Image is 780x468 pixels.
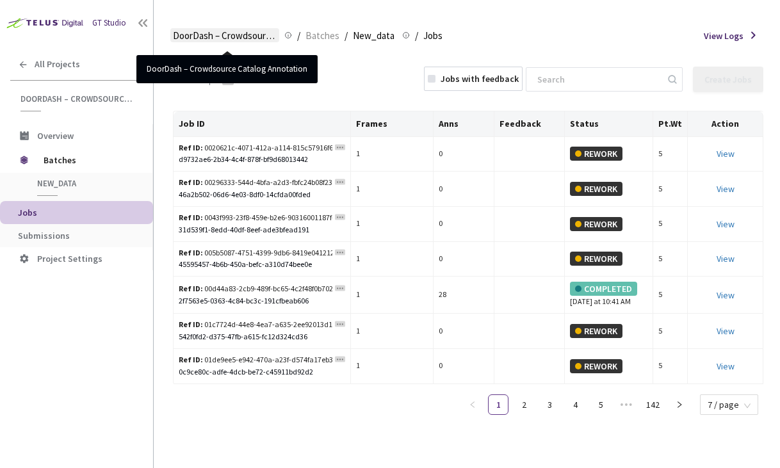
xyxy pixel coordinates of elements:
th: Status [565,111,653,137]
div: 45595457-4b6b-450a-befc-a310d74bee0e [179,259,345,271]
div: REWORK [570,147,622,161]
div: REWORK [570,182,622,196]
div: d9732ae6-2b34-4c4f-878f-bf9d68013442 [179,154,345,166]
a: View [717,218,735,230]
li: Next 5 Pages [616,394,637,415]
a: View [717,183,735,195]
div: 990 Jobs [241,73,275,86]
div: 0c9ce80c-adfe-4dcb-be72-c45911bd92d2 [179,366,345,378]
td: 5 [653,207,688,242]
th: Pt.Wt [653,111,688,137]
div: 0020621c-4071-412a-a114-815c57916f63-retina-large [179,142,332,154]
div: [DATE] at 10:41 AM [570,282,647,308]
td: 0 [434,349,494,384]
td: 1 [351,207,434,242]
b: Ref ID: [179,319,203,329]
td: 5 [653,137,688,172]
li: / [297,28,300,44]
b: Ref ID: [179,284,203,293]
div: COMPLETED [570,282,637,296]
li: 2 [514,394,534,415]
button: left [462,394,483,415]
td: 1 [351,137,434,172]
span: DoorDash – Crowdsource Catalog Annotation [20,93,135,104]
div: Create Jobs [704,74,752,85]
span: New_data [353,28,394,44]
div: REWORK [570,217,622,231]
td: 0 [434,314,494,349]
td: 5 [653,349,688,384]
th: Anns [434,111,494,137]
span: Batches [305,28,339,44]
a: 4 [565,395,585,414]
div: 0043f993-23f8-459e-b2e6-90316001187f-retina-large [179,212,332,224]
span: DoorDash – Crowdsource Catalog Annotation [173,28,277,44]
div: Jobs with feedback [441,72,519,85]
td: 0 [434,207,494,242]
b: Ref ID: [179,248,203,257]
td: 1 [351,242,434,277]
div: 00296333-544d-4bfa-a2d3-fbfc24b08f23-retina-large [179,177,332,189]
li: Next Page [669,394,690,415]
input: Search [530,68,666,91]
th: Feedback [494,111,565,137]
td: 5 [653,172,688,207]
button: right [669,394,690,415]
div: 01de9ee5-e942-470a-a23f-d574fa17eb3f-retina-large [179,354,332,366]
span: Jobs [18,207,37,218]
span: Overview [37,130,74,141]
th: Job ID [174,111,351,137]
td: 0 [434,137,494,172]
span: Submissions [18,230,70,241]
li: Previous Page [462,394,483,415]
td: 1 [351,314,434,349]
td: 5 [653,314,688,349]
div: 01c7724d-44e8-4ea7-a635-2ee92013d123-retina-large [179,319,332,331]
li: 4 [565,394,585,415]
a: View [717,148,735,159]
div: Page Size [700,394,758,410]
a: View [717,253,735,264]
b: Ref ID: [179,177,203,187]
a: View [717,325,735,337]
li: 1 [488,394,508,415]
a: 142 [642,395,663,414]
li: 3 [539,394,560,415]
td: 0 [434,172,494,207]
a: Batches [303,28,342,42]
span: All Projects [35,59,80,70]
span: left [469,401,476,408]
li: 5 [590,394,611,415]
div: 00d44a83-2cb9-489f-bc65-4c2f48f0b702-retina-large [179,283,332,295]
span: Batches [44,147,131,173]
td: 28 [434,277,494,314]
td: 5 [653,277,688,314]
div: REWORK [570,359,622,373]
b: Ref ID: [179,143,203,152]
span: View Logs [704,29,743,42]
a: 1 [489,395,508,414]
div: REWORK [570,252,622,266]
th: Frames [351,111,434,137]
span: Jobs [423,28,443,44]
div: 005b5087-4751-4399-9db6-8419e041212a-retina-large [179,247,332,259]
td: 1 [351,349,434,384]
span: Project Settings [37,253,102,264]
div: 46a2b502-06d6-4e03-8df0-14cfda00fded [179,189,345,201]
li: / [345,28,348,44]
div: 2f7563e5-0363-4c84-bc3c-191cfbeab606 [179,295,345,307]
span: New_data [37,178,132,189]
span: right [676,401,683,408]
a: 3 [540,395,559,414]
b: Ref ID: [179,213,203,222]
li: 142 [642,394,664,415]
li: / [415,28,418,44]
div: 31d539f1-8edd-40df-8eef-ade3bfead191 [179,224,345,236]
div: Jobs [173,70,199,88]
a: 2 [514,395,533,414]
b: Ref ID: [179,355,203,364]
td: 1 [351,277,434,314]
div: GT Studio [92,17,126,29]
td: 0 [434,242,494,277]
td: 1 [351,172,434,207]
